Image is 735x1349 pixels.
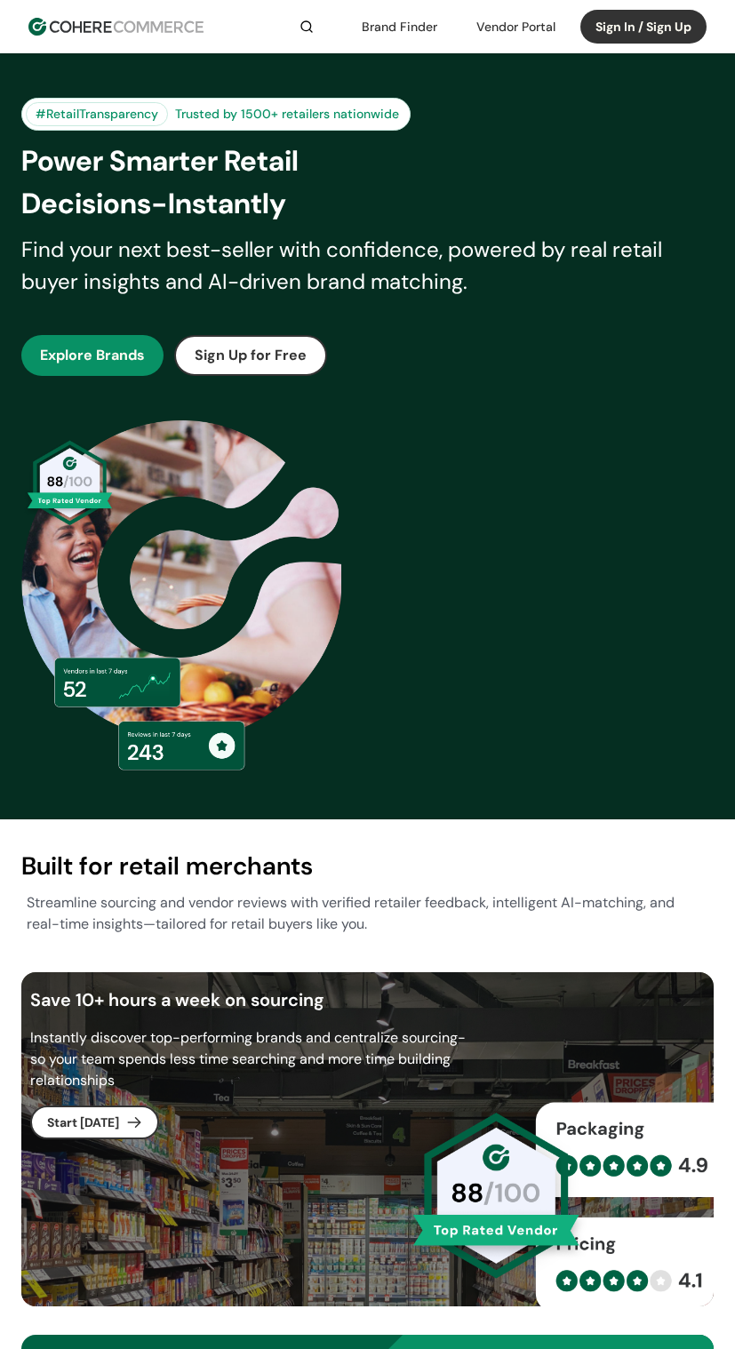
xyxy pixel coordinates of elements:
[21,140,714,182] div: Power Smarter Retail
[21,182,714,225] div: Decisions-Instantly
[21,234,679,298] div: Find your next best-seller with confidence, powered by real retail buyer insights and AI-driven b...
[30,986,705,1013] div: Save 10+ hours a week on sourcing
[27,892,709,935] div: Streamline sourcing and vendor reviews with verified retailer feedback, intelligent AI-matching, ...
[26,102,168,126] div: #RetailTransparency
[174,335,327,376] button: Sign Up for Free
[30,1027,471,1091] div: Instantly discover top-performing brands and centralize sourcing-so your team spends less time se...
[28,18,204,36] img: Cohere Logo
[30,1106,159,1139] button: Start [DATE]
[580,10,707,44] button: Sign In / Sign Up
[21,848,714,885] div: Built for retail merchants
[21,335,164,376] button: Explore Brands
[168,105,406,124] div: Trusted by 1500+ retailers nationwide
